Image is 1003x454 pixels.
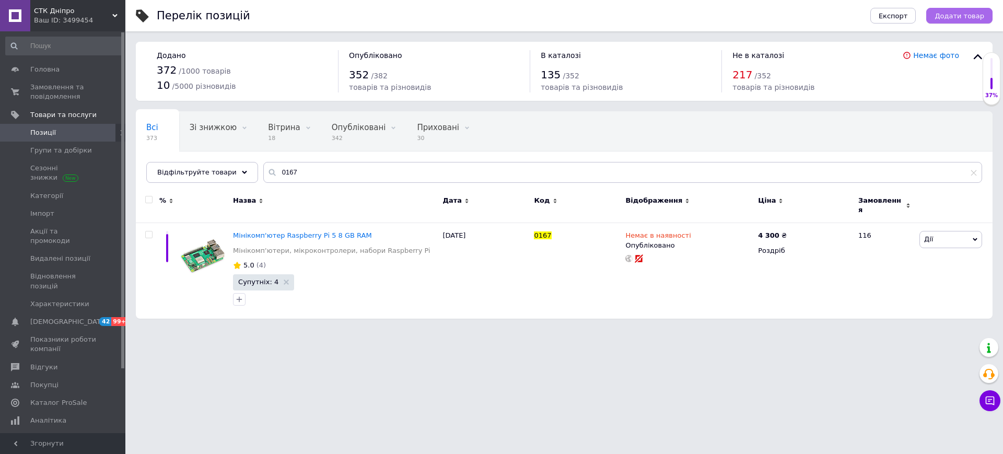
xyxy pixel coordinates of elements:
span: 352 [349,68,369,81]
span: 372 [157,64,177,76]
span: Характеристики [30,299,89,309]
span: / 5000 різновидів [172,82,236,90]
span: В каталозі [541,51,581,60]
span: (4) [256,261,266,269]
span: товарів та різновидів [541,83,623,91]
span: % [159,196,166,205]
span: Дата [442,196,462,205]
span: Сезонні знижки [30,164,97,182]
button: Експорт [870,8,916,24]
span: 42 [99,317,111,326]
div: Перелік позицій [157,10,250,21]
input: Пошук по назві позиції, артикулу і пошуковим запитам [263,162,982,183]
span: Супутніх: 4 [238,278,278,285]
span: Приховані [417,123,459,132]
span: Головна [30,65,60,74]
span: Дії [924,235,933,243]
span: Каталог ProSale [30,398,87,408]
span: / 382 [371,72,387,80]
span: 342 [332,134,386,142]
div: [DATE] [440,223,531,319]
span: СТК Дніпро [34,6,112,16]
span: Показники роботи компанії [30,335,97,354]
span: Зі знижкою [190,123,237,132]
b: 4 300 [758,231,779,239]
div: Роздріб [758,246,849,255]
span: Немає в наявності [625,231,691,242]
span: Відображення [625,196,682,205]
span: товарів та різновидів [349,83,431,91]
span: 373 [146,134,158,142]
span: Відгуки [30,363,57,372]
span: Додати товар [935,12,984,20]
div: 116 [852,223,917,319]
span: Експорт [879,12,908,20]
span: 18 [268,134,300,142]
span: 0167 [534,231,551,239]
div: Опубліковано [625,241,753,250]
span: Товари та послуги [30,110,97,120]
span: Покупці [30,380,59,390]
span: / 352 [563,72,579,80]
span: 135 [541,68,561,81]
span: 5.0 [243,261,254,269]
button: Додати товар [926,8,993,24]
span: Групи та добірки [30,146,92,155]
span: Видалені позиції [30,254,90,263]
span: 30 [417,134,459,142]
a: Мінікомп'ютери, мікроконтролери, набори Raspberry Pi [233,246,430,255]
span: Опубліковані [332,123,386,132]
span: Відфільтруйте товари [157,168,237,176]
span: / 1000 товарів [179,67,230,75]
span: / 352 [755,72,771,80]
span: Код [534,196,550,205]
span: [DEMOGRAPHIC_DATA] [30,317,108,327]
span: Аналітика [30,416,66,425]
span: Позиції [30,128,56,137]
input: Пошук [5,37,123,55]
span: Замовлення [858,196,903,215]
span: Акції та промокоди [30,227,97,246]
div: Ваш ID: 3499454 [34,16,125,25]
a: Мінікомп'ютер Raspberry Pi 5 8 GB RAM [233,231,372,239]
span: Категорії [30,191,63,201]
span: Імпорт [30,209,54,218]
img: Миникомпьютер Raspberry Pi 5 8 GB RAM [178,231,228,281]
span: Відновлення позицій [30,272,97,290]
span: товарів та різновидів [732,83,814,91]
div: ₴ [758,231,787,240]
span: rozetka [146,162,176,172]
span: Не в каталозі [732,51,784,60]
span: 217 [732,68,752,81]
span: Ціна [758,196,776,205]
span: Назва [233,196,256,205]
span: 99+ [111,317,129,326]
span: Всі [146,123,158,132]
span: Вітрина [268,123,300,132]
button: Чат з покупцем [979,390,1000,411]
a: Немає фото [913,51,959,60]
div: 37% [983,92,1000,99]
span: Опубліковано [349,51,402,60]
span: 10 [157,79,170,91]
span: Замовлення та повідомлення [30,83,97,101]
span: Додано [157,51,185,60]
